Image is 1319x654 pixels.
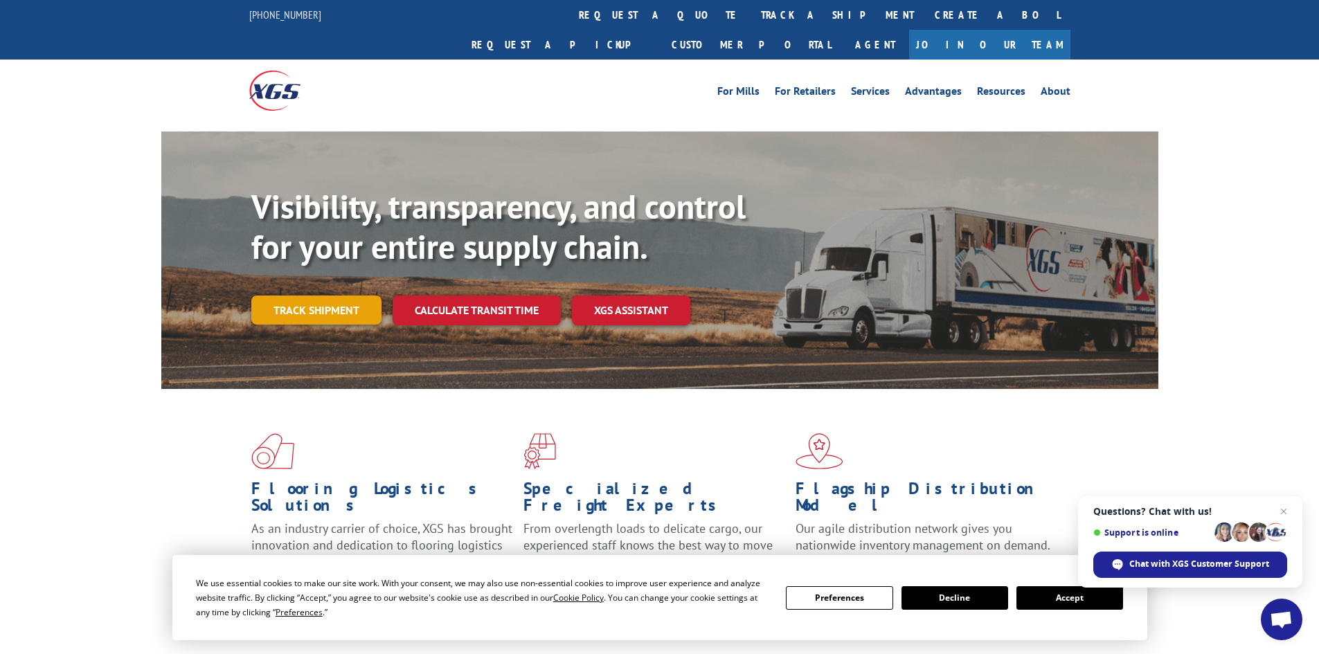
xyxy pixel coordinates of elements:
span: Our agile distribution network gives you nationwide inventory management on demand. [796,520,1050,553]
h1: Flagship Distribution Model [796,480,1057,520]
a: Request a pickup [461,30,661,60]
span: Preferences [276,606,323,618]
a: [PHONE_NUMBER] [249,8,321,21]
div: Open chat [1261,599,1302,640]
button: Preferences [786,586,892,610]
a: XGS ASSISTANT [572,296,690,325]
span: As an industry carrier of choice, XGS has brought innovation and dedication to flooring logistics... [251,520,512,570]
span: Chat with XGS Customer Support [1129,558,1269,570]
button: Accept [1016,586,1123,610]
img: xgs-icon-total-supply-chain-intelligence-red [251,433,294,469]
div: We use essential cookies to make our site work. With your consent, we may also use non-essential ... [196,576,769,619]
h1: Flooring Logistics Solutions [251,480,513,520]
a: For Retailers [775,86,836,101]
span: Cookie Policy [553,592,604,603]
a: Advantages [905,86,962,101]
a: Services [851,86,890,101]
a: Calculate transit time [393,296,561,325]
img: xgs-icon-flagship-distribution-model-red [796,433,843,469]
img: xgs-icon-focused-on-flooring-red [523,433,556,469]
div: Chat with XGS Customer Support [1093,552,1287,578]
a: Track shipment [251,296,382,325]
span: Questions? Chat with us! [1093,506,1287,517]
a: Join Our Team [909,30,1070,60]
a: Customer Portal [661,30,841,60]
a: About [1041,86,1070,101]
h1: Specialized Freight Experts [523,480,785,520]
a: Resources [977,86,1025,101]
a: Agent [841,30,909,60]
span: Support is online [1093,527,1210,538]
a: For Mills [717,86,760,101]
div: Cookie Consent Prompt [172,555,1147,640]
span: Close chat [1275,503,1292,520]
p: From overlength loads to delicate cargo, our experienced staff knows the best way to move your fr... [523,520,785,582]
button: Decline [901,586,1008,610]
b: Visibility, transparency, and control for your entire supply chain. [251,185,746,268]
